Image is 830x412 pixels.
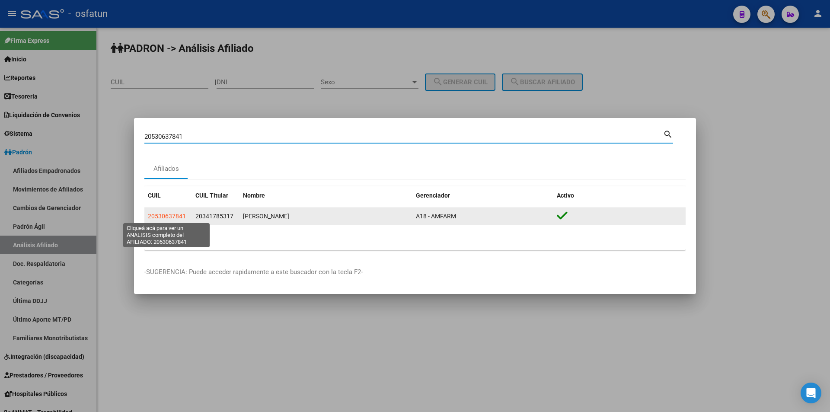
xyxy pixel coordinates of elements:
span: Nombre [243,192,265,199]
mat-icon: search [663,128,673,139]
div: 1 total [144,228,686,250]
span: 20341785317 [195,213,233,220]
span: 20530637841 [148,213,186,220]
datatable-header-cell: CUIL [144,186,192,205]
span: CUIL [148,192,161,199]
datatable-header-cell: Gerenciador [412,186,553,205]
div: Open Intercom Messenger [801,383,821,403]
div: [PERSON_NAME] [243,211,409,221]
span: Activo [557,192,574,199]
datatable-header-cell: Nombre [239,186,412,205]
span: A18 - AMFARM [416,213,456,220]
datatable-header-cell: CUIL Titular [192,186,239,205]
div: Afiliados [153,164,179,174]
p: -SUGERENCIA: Puede acceder rapidamente a este buscador con la tecla F2- [144,267,686,277]
datatable-header-cell: Activo [553,186,686,205]
span: CUIL Titular [195,192,228,199]
span: Gerenciador [416,192,450,199]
